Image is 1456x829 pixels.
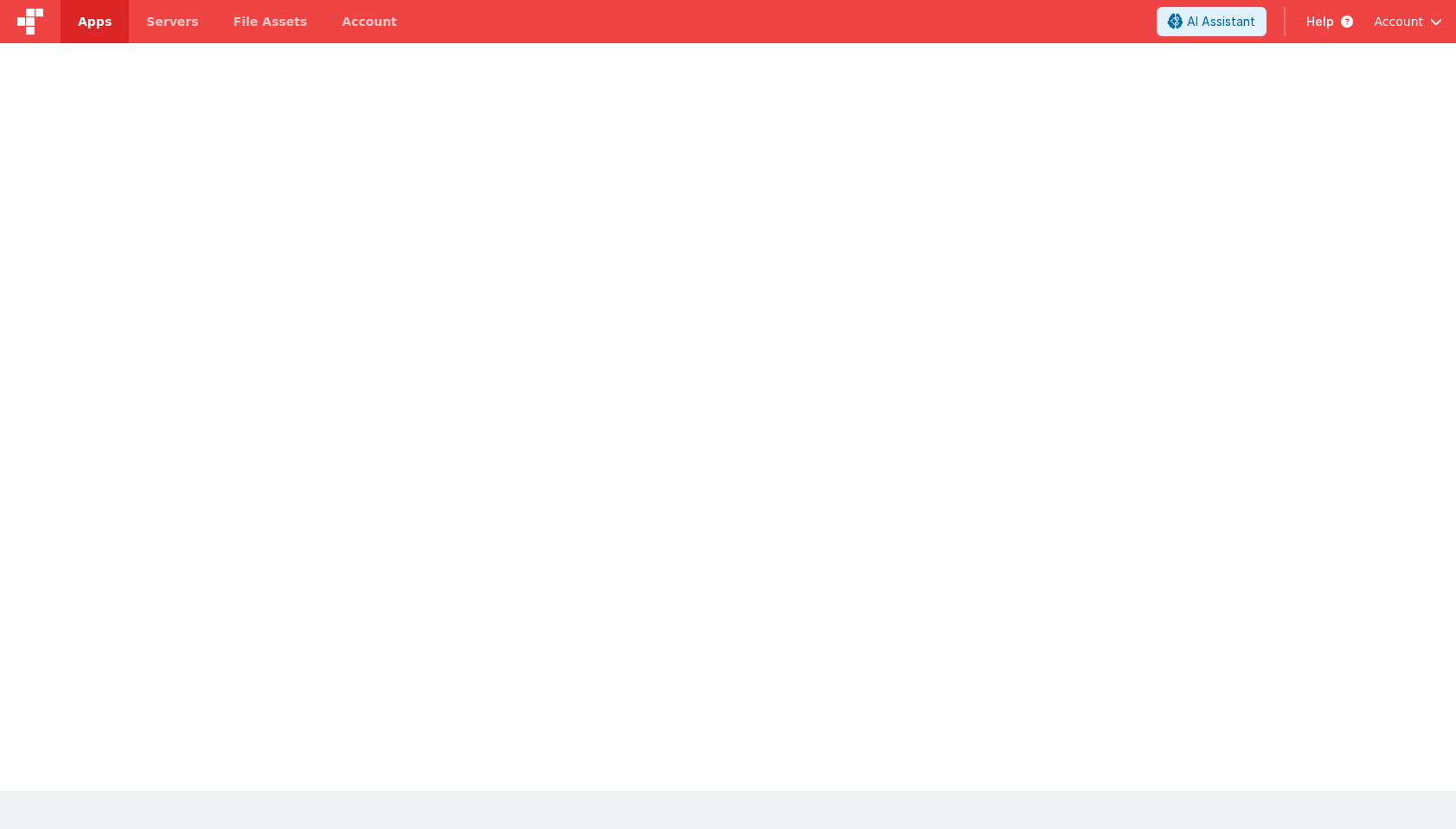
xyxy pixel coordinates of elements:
[1374,13,1423,30] span: Account
[1374,13,1442,30] button: Account
[234,13,308,30] span: File Assets
[1187,13,1255,30] span: AI Assistant
[1157,7,1267,36] button: AI Assistant
[1306,13,1334,30] span: Help
[78,13,112,30] span: Apps
[146,13,198,30] span: Servers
